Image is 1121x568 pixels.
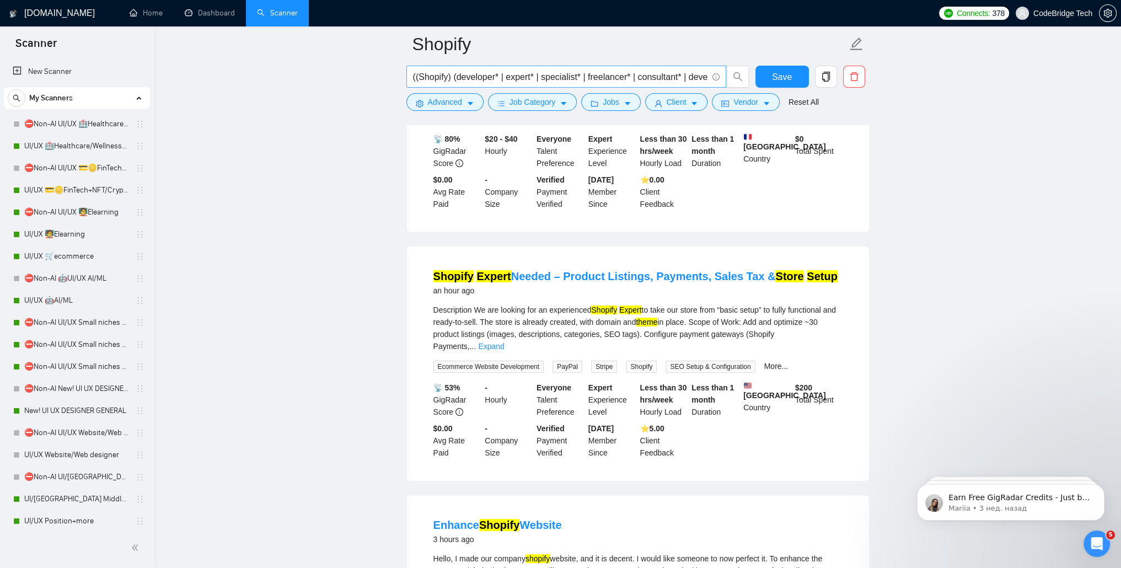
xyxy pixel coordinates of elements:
[485,383,487,392] b: -
[534,382,586,418] div: Talent Preference
[136,428,144,437] span: holder
[24,312,129,334] a: ⛔Non-AI UI/UX Small niches 1 - Productivity/Booking,automotive, travel, social apps, dating apps
[470,342,476,351] span: ...
[433,135,460,143] b: 📡 80%
[624,99,631,108] span: caret-down
[741,382,793,418] div: Country
[433,383,460,392] b: 📡 53%
[136,120,144,128] span: holder
[433,361,544,373] span: Ecommerce Website Development
[636,318,657,326] mark: theme
[553,361,582,373] span: PayPal
[509,96,555,108] span: Job Category
[727,72,748,82] span: search
[900,461,1121,538] iframe: Intercom notifications сообщение
[645,93,708,111] button: userClientcaret-down
[412,30,847,58] input: Scanner name...
[136,164,144,173] span: holder
[136,362,144,371] span: holder
[793,382,845,418] div: Total Spent
[772,70,792,84] span: Save
[844,72,865,82] span: delete
[431,422,483,459] div: Avg Rate Paid
[431,133,483,169] div: GigRadar Score
[666,361,755,373] span: SEO Setup & Configuration
[586,133,638,169] div: Experience Level
[136,296,144,305] span: holder
[640,424,664,433] b: ⭐️ 5.00
[588,383,613,392] b: Expert
[24,290,129,312] a: UI/UX 🤖AI/ML
[136,318,144,327] span: holder
[815,66,837,88] button: copy
[667,96,686,108] span: Client
[755,66,809,88] button: Save
[619,306,641,314] mark: Expert
[789,96,819,108] a: Reset All
[24,201,129,223] a: ⛔Non-AI UI/UX 🧑‍🏫Elearning
[733,96,758,108] span: Vendor
[413,70,707,84] input: Search Freelance Jobs...
[537,135,571,143] b: Everyone
[1099,9,1117,18] a: setting
[795,135,804,143] b: $ 0
[482,422,534,459] div: Company Size
[485,135,517,143] b: $20 - $40
[712,73,720,81] span: info-circle
[131,542,142,553] span: double-left
[793,133,845,169] div: Total Spent
[13,61,141,83] a: New Scanner
[24,488,129,510] a: UI/[GEOGRAPHIC_DATA] Middle - [GEOGRAPHIC_DATA], [GEOGRAPHIC_DATA], [GEOGRAPHIC_DATA], [GEOGRAPHI...
[136,208,144,217] span: holder
[8,94,25,102] span: search
[431,382,483,418] div: GigRadar Score
[727,66,749,88] button: search
[433,175,453,184] b: $0.00
[136,406,144,415] span: holder
[433,284,838,297] div: an hour ago
[992,7,1004,19] span: 378
[455,408,463,416] span: info-circle
[691,383,734,404] b: Less than 1 month
[689,382,741,418] div: Duration
[591,306,617,314] mark: Shopify
[24,510,129,532] a: UI/UX Position+more
[626,361,657,373] span: Shopify
[640,135,687,156] b: Less than 30 hrs/week
[24,400,129,422] a: New! UI UX DESIGNER GENERAL
[136,473,144,481] span: holder
[185,8,235,18] a: dashboardDashboard
[24,356,129,378] a: ⛔Non-AI UI/UX Small niches 3 - NGO/Non-profit/sustainability
[640,175,664,184] b: ⭐️ 0.00
[24,422,129,444] a: ⛔Non-AI UI/UX Website/Web designer
[534,174,586,210] div: Payment Verified
[488,93,577,111] button: barsJob Categorycaret-down
[586,422,638,459] div: Member Since
[537,383,571,392] b: Everyone
[588,424,614,433] b: [DATE]
[431,174,483,210] div: Avg Rate Paid
[560,99,567,108] span: caret-down
[24,444,129,466] a: UI/UX Website/Web designer
[744,382,752,389] img: 🇺🇸
[455,159,463,167] span: info-circle
[1106,531,1115,539] span: 5
[136,274,144,283] span: holder
[638,133,690,169] div: Hourly Load
[957,7,990,19] span: Connects:
[743,133,826,151] b: [GEOGRAPHIC_DATA]
[638,422,690,459] div: Client Feedback
[537,424,565,433] b: Verified
[743,382,826,400] b: [GEOGRAPHIC_DATA]
[586,382,638,418] div: Experience Level
[581,93,641,111] button: folderJobscaret-down
[591,361,617,373] span: Stripe
[29,87,73,109] span: My Scanners
[843,66,865,88] button: delete
[741,133,793,169] div: Country
[24,378,129,400] a: ⛔Non-AI New! UI UX DESIGNER GENERAL
[482,174,534,210] div: Company Size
